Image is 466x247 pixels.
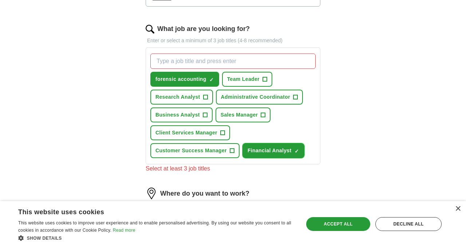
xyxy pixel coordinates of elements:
[150,72,219,87] button: forensic accounting✓
[18,205,277,216] div: This website uses cookies
[150,143,240,158] button: Customer Success Manager
[27,236,62,241] span: Show details
[221,111,258,119] span: Sales Manager
[150,125,230,140] button: Client Services Manager
[155,93,200,101] span: Research Analyst
[155,75,206,83] span: forensic accounting
[221,93,290,101] span: Administrative Coordinator
[146,37,320,44] p: Enter or select a minimum of 3 job titles (4-8 recommended)
[160,189,249,199] label: Where do you want to work?
[113,228,135,233] a: Read more, opens a new window
[150,54,316,69] input: Type a job title and press enter
[375,217,442,231] div: Decline all
[18,234,295,242] div: Show details
[216,107,271,122] button: Sales Manager
[306,217,370,231] div: Accept all
[155,129,217,137] span: Client Services Manager
[295,148,299,154] span: ✓
[18,220,291,233] span: This website uses cookies to improve user experience and to enable personalised advertising. By u...
[216,90,303,105] button: Administrative Coordinator
[248,147,292,154] span: Financial Analyst
[146,188,157,199] img: location.png
[150,90,213,105] button: Research Analyst
[455,206,461,212] div: Close
[146,25,154,34] img: search.png
[150,107,213,122] button: Business Analyst
[146,164,320,173] div: Select at least 3 job titles
[209,77,214,83] span: ✓
[157,24,250,34] label: What job are you looking for?
[155,111,200,119] span: Business Analyst
[222,72,272,87] button: Team Leader
[242,143,304,158] button: Financial Analyst✓
[155,147,227,154] span: Customer Success Manager
[227,75,260,83] span: Team Leader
